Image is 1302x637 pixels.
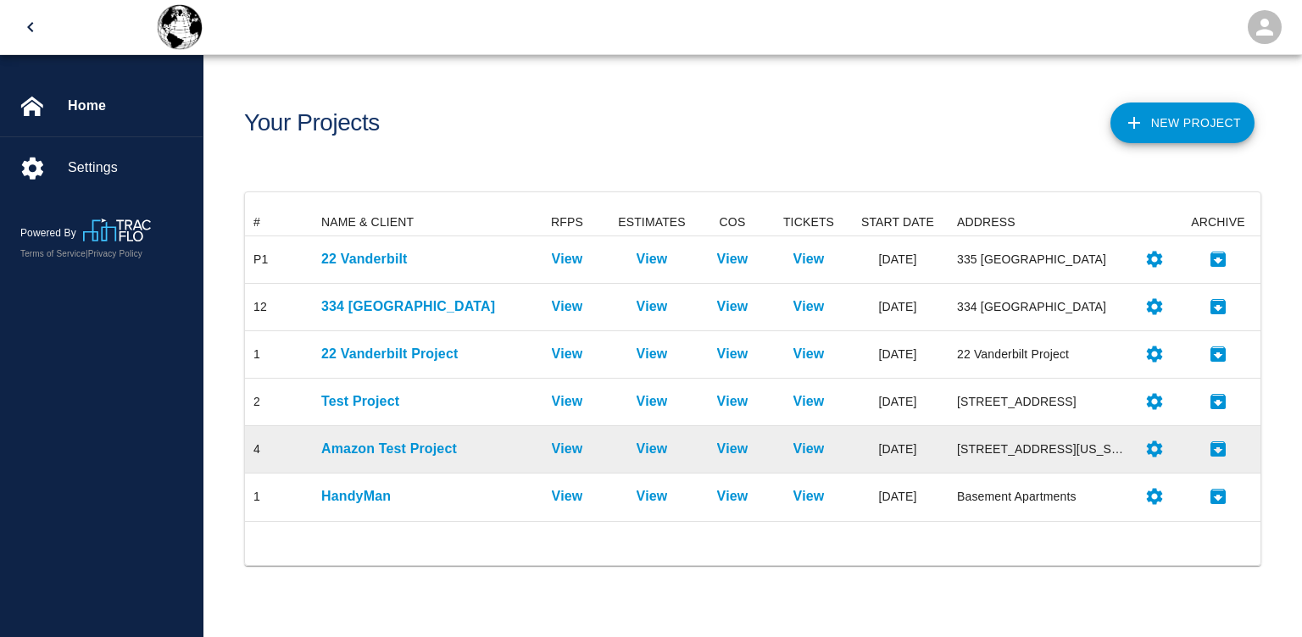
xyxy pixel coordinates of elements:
a: Amazon Test Project [321,439,516,459]
span: Home [68,96,189,116]
div: ARCHIVE [1191,208,1244,235]
p: HandyMan [321,486,516,507]
div: COS [694,208,771,235]
div: ARCHIVE [1176,208,1260,235]
button: Settings [1138,242,1171,276]
img: Global Contractors [156,3,203,51]
a: Privacy Policy [88,249,142,258]
a: Test Project [321,391,516,412]
div: NAME & CLIENT [313,208,525,235]
a: View [717,391,748,412]
div: [DATE] [847,236,949,284]
a: View [637,344,668,364]
p: View [637,249,668,269]
div: [STREET_ADDRESS][US_STATE] [957,440,1125,457]
a: View [552,391,583,412]
div: [DATE] [847,331,949,379]
div: ADDRESS [957,208,1015,235]
a: 22 Vanderbilt Project [321,344,516,364]
a: View [717,249,748,269]
div: ESTIMATES [618,208,686,235]
div: COS [720,208,746,235]
a: View [793,391,825,412]
a: View [552,296,583,317]
div: TICKETS [783,208,834,235]
div: NAME & CLIENT [321,208,414,235]
div: 334 [GEOGRAPHIC_DATA] [957,298,1125,315]
p: View [793,249,825,269]
div: 4 [253,440,260,457]
p: View [637,296,668,317]
div: [DATE] [847,379,949,426]
div: 22 Vanderbilt Project [957,346,1125,363]
a: View [793,296,825,317]
a: View [637,486,668,507]
iframe: Chat Widget [1217,556,1302,637]
p: View [717,486,748,507]
div: Basement Apartments [957,488,1125,505]
a: View [793,439,825,459]
div: 1 [253,488,260,505]
p: Powered By [20,225,83,241]
a: View [793,486,825,507]
a: View [717,296,748,317]
a: View [637,439,668,459]
div: TICKETS [771,208,847,235]
p: View [717,439,748,459]
div: [DATE] [847,426,949,474]
div: [STREET_ADDRESS] [957,393,1125,410]
button: Settings [1138,337,1171,371]
div: 2 [253,393,260,410]
div: ESTIMATES [609,208,694,235]
a: View [552,249,583,269]
button: open drawer [10,7,51,47]
div: # [245,208,313,235]
div: 12 [253,298,267,315]
div: START DATE [861,208,934,235]
div: START DATE [847,208,949,235]
a: View [793,344,825,364]
div: [DATE] [847,284,949,331]
span: Settings [68,158,189,178]
a: 22 Vanderbilt [321,249,516,269]
a: 334 [GEOGRAPHIC_DATA] [321,296,516,317]
a: Terms of Service [20,249,86,258]
a: View [552,486,583,507]
a: View [552,439,583,459]
div: RFPS [525,208,609,235]
div: 1 [253,346,260,363]
a: View [552,344,583,364]
button: Settings [1138,290,1171,324]
p: View [637,391,668,412]
div: [DATE] [847,474,949,521]
h1: Your Projects [244,109,380,137]
span: | [86,249,88,258]
div: # [253,208,260,235]
button: New Project [1110,102,1255,143]
div: RFPS [551,208,583,235]
button: Settings [1138,479,1171,513]
a: View [717,344,748,364]
div: P1 [253,251,268,268]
